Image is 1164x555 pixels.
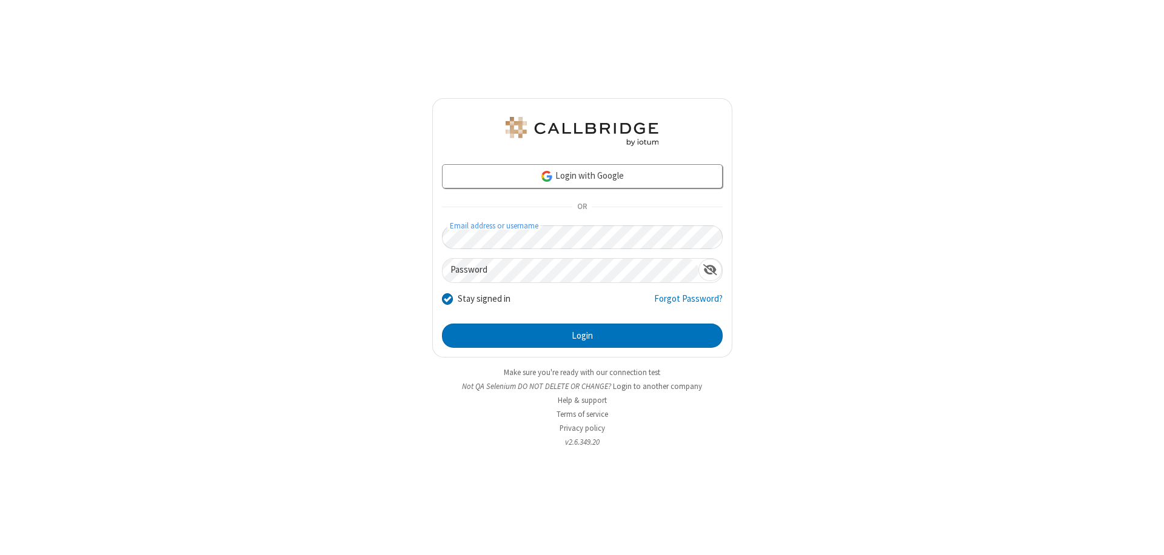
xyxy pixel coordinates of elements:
img: google-icon.png [540,170,554,183]
a: Help & support [558,395,607,405]
button: Login to another company [613,381,702,392]
a: Login with Google [442,164,723,188]
div: Show password [698,259,722,281]
a: Privacy policy [560,423,605,433]
a: Make sure you're ready with our connection test [504,367,660,377]
li: Not QA Selenium DO NOT DELETE OR CHANGE? [432,381,732,392]
span: OR [572,199,592,216]
a: Forgot Password? [654,292,723,315]
li: v2.6.349.20 [432,436,732,448]
img: QA Selenium DO NOT DELETE OR CHANGE [503,117,661,146]
label: Stay signed in [458,292,510,306]
input: Password [443,259,698,282]
a: Terms of service [557,409,608,419]
button: Login [442,324,723,348]
iframe: Chat [1134,523,1155,547]
input: Email address or username [442,225,723,249]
